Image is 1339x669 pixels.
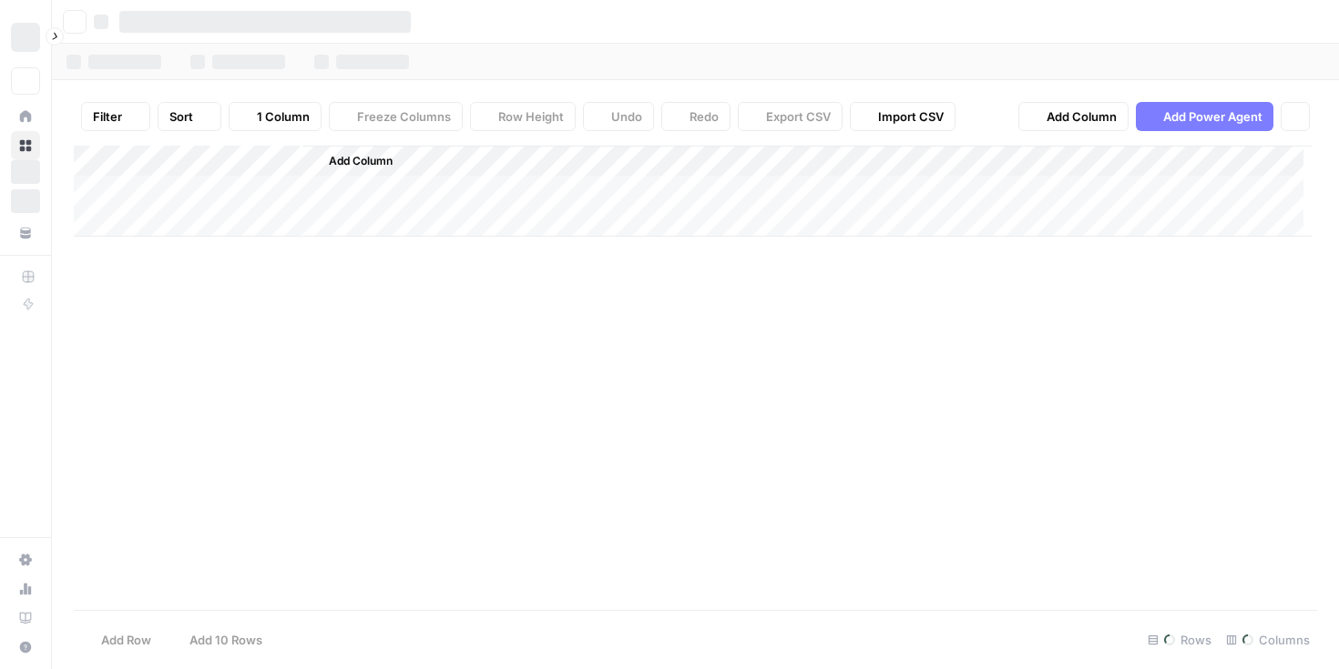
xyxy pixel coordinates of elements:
button: Sort [158,102,221,131]
span: Import CSV [878,107,944,126]
button: Export CSV [738,102,843,131]
a: Your Data [11,218,40,248]
button: Row Height [470,102,576,131]
button: Redo [661,102,731,131]
div: Columns [1219,625,1317,654]
a: Usage [11,574,40,603]
a: Learning Hub [11,603,40,633]
button: Add 10 Rows [162,625,273,654]
a: Home [11,102,40,131]
span: Sort [169,107,193,126]
span: 1 Column [257,107,310,126]
button: Add Column [305,149,400,173]
span: Undo [611,107,642,126]
span: Row Height [498,107,564,126]
span: Add Row [101,631,151,649]
span: Add Column [1047,107,1117,126]
button: 1 Column [229,102,322,131]
span: Export CSV [766,107,831,126]
button: Import CSV [850,102,956,131]
span: Redo [690,107,719,126]
span: Add Column [329,153,393,169]
span: Filter [93,107,122,126]
span: Add Power Agent [1163,107,1262,126]
a: Settings [11,545,40,574]
button: Add Row [74,625,162,654]
button: Add Column [1018,102,1129,131]
span: Freeze Columns [357,107,451,126]
button: Filter [81,102,150,131]
a: Browse [11,131,40,160]
button: Add Power Agent [1136,102,1273,131]
div: Rows [1140,625,1219,654]
span: Add 10 Rows [189,631,262,649]
button: Undo [583,102,654,131]
button: Help + Support [11,633,40,662]
button: Freeze Columns [329,102,463,131]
